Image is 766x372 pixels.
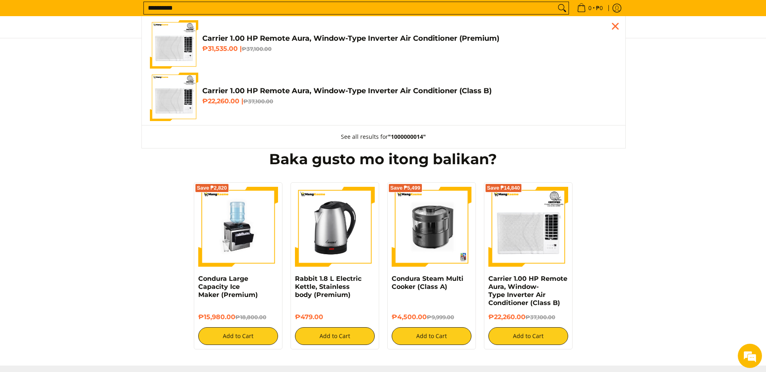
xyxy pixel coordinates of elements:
button: Add to Cart [295,327,375,345]
a: Carrier 1.00 HP Remote Aura, Window-Type Inverter Air Conditioner (Class B) [488,275,567,307]
span: Save ₱5,499 [390,186,421,190]
img: Carrier 1.00 HP Remote Aura, Window-Type Inverter Air Conditioner (Class B) [488,187,568,267]
img: Condura Steam Multi Cooker (Class A) [392,187,471,267]
h6: ₱22,260.00 | [202,97,617,105]
h4: Carrier 1.00 HP Remote Aura, Window-Type Inverter Air Conditioner (Premium) [202,34,617,43]
a: Carrier 1.00 HP Remote Aura, Window-Type Inverter Air Conditioner (Premium) Carrier 1.00 HP Remot... [150,20,617,69]
h2: Baka gusto mo itong balikan? [145,150,621,168]
del: ₱18,800.00 [235,314,266,320]
del: ₱9,999.00 [427,314,454,320]
a: Condura Large Capacity Ice Maker (Premium) [198,275,258,299]
button: Add to Cart [198,327,278,345]
button: See all results for"1000000014" [333,125,434,148]
button: Add to Cart [392,327,471,345]
span: • [575,4,605,13]
a: Condura Steam Multi Cooker (Class A) [392,275,463,290]
span: Save ₱14,840 [487,186,520,190]
img: Carrier 1.00 HP Remote Aura, Window-Type Inverter Air Conditioner (Class B) [150,73,198,121]
button: Search [556,2,569,14]
h6: ₱31,535.00 | [202,45,617,53]
img: https://mangkosme.com/products/condura-large-capacity-ice-maker-premium [198,187,278,267]
img: Rabbit 1.8 L Electric Kettle, Stainless body (Premium) [295,187,375,267]
del: ₱37,100.00 [525,314,555,320]
span: Save ₱2,820 [197,186,227,190]
a: Carrier 1.00 HP Remote Aura, Window-Type Inverter Air Conditioner (Class B) Carrier 1.00 HP Remot... [150,73,617,121]
a: Rabbit 1.8 L Electric Kettle, Stainless body (Premium) [295,275,361,299]
strong: "1000000014" [388,133,426,140]
h6: ₱479.00 [295,313,375,321]
div: Close pop up [609,20,621,32]
h4: Carrier 1.00 HP Remote Aura, Window-Type Inverter Air Conditioner (Class B) [202,86,617,96]
span: ₱0 [595,5,604,11]
h6: ₱15,980.00 [198,313,278,321]
h6: ₱22,260.00 [488,313,568,321]
span: 0 [587,5,593,11]
img: Carrier 1.00 HP Remote Aura, Window-Type Inverter Air Conditioner (Premium) [150,20,198,69]
h6: ₱4,500.00 [392,313,471,321]
del: ₱37,100.00 [243,98,273,104]
button: Add to Cart [488,327,568,345]
del: ₱37,100.00 [242,46,272,52]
